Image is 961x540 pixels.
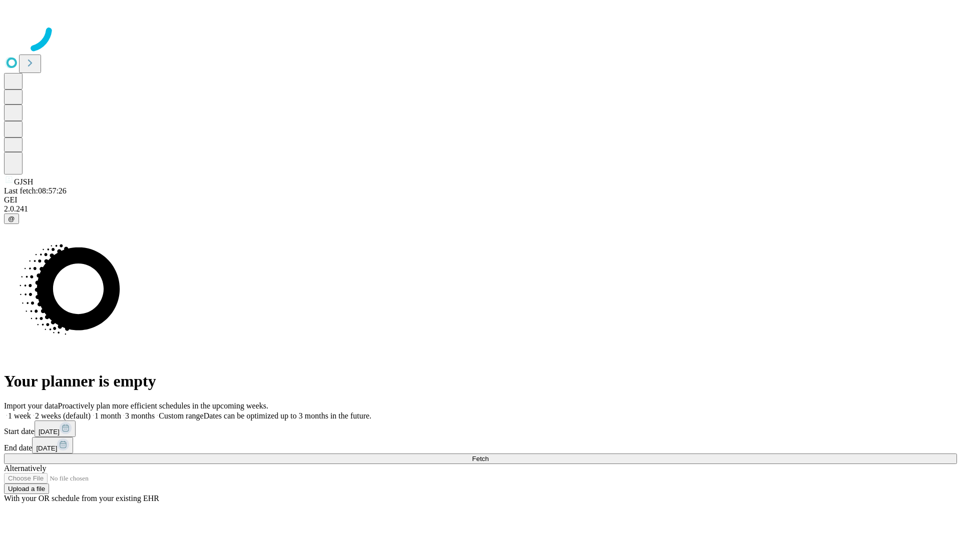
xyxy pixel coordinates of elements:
[36,444,57,452] span: [DATE]
[4,494,159,502] span: With your OR schedule from your existing EHR
[4,420,957,437] div: Start date
[8,215,15,222] span: @
[4,437,957,453] div: End date
[95,411,121,420] span: 1 month
[35,411,91,420] span: 2 weeks (default)
[472,455,489,462] span: Fetch
[58,401,268,410] span: Proactively plan more efficient schedules in the upcoming weeks.
[4,195,957,204] div: GEI
[4,453,957,464] button: Fetch
[4,186,67,195] span: Last fetch: 08:57:26
[125,411,155,420] span: 3 months
[4,464,46,472] span: Alternatively
[4,372,957,390] h1: Your planner is empty
[4,213,19,224] button: @
[8,411,31,420] span: 1 week
[204,411,371,420] span: Dates can be optimized up to 3 months in the future.
[35,420,76,437] button: [DATE]
[4,483,49,494] button: Upload a file
[32,437,73,453] button: [DATE]
[4,401,58,410] span: Import your data
[39,428,60,435] span: [DATE]
[4,204,957,213] div: 2.0.241
[14,177,33,186] span: GJSH
[159,411,203,420] span: Custom range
